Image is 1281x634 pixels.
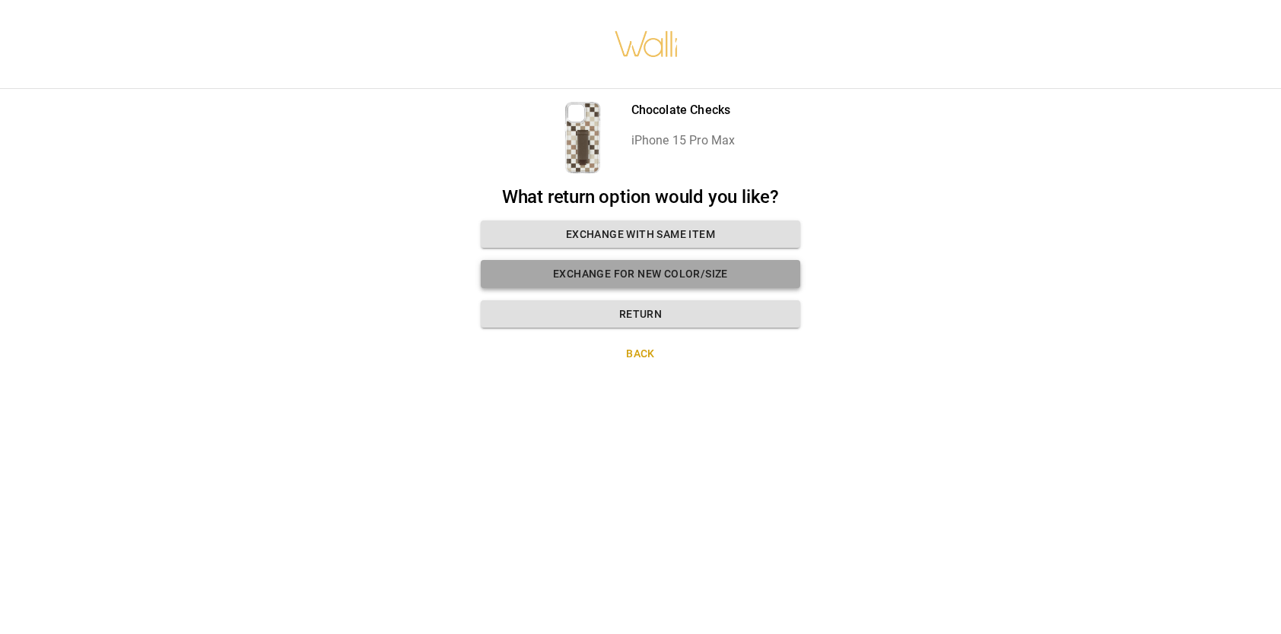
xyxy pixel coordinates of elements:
[631,132,736,150] p: iPhone 15 Pro Max
[481,186,800,208] h2: What return option would you like?
[631,101,736,119] p: Chocolate Checks
[481,300,800,328] button: Return
[481,340,800,368] button: Back
[481,260,800,288] button: Exchange for new color/size
[481,220,800,249] button: Exchange with same item
[614,11,679,77] img: walli-inc.myshopify.com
